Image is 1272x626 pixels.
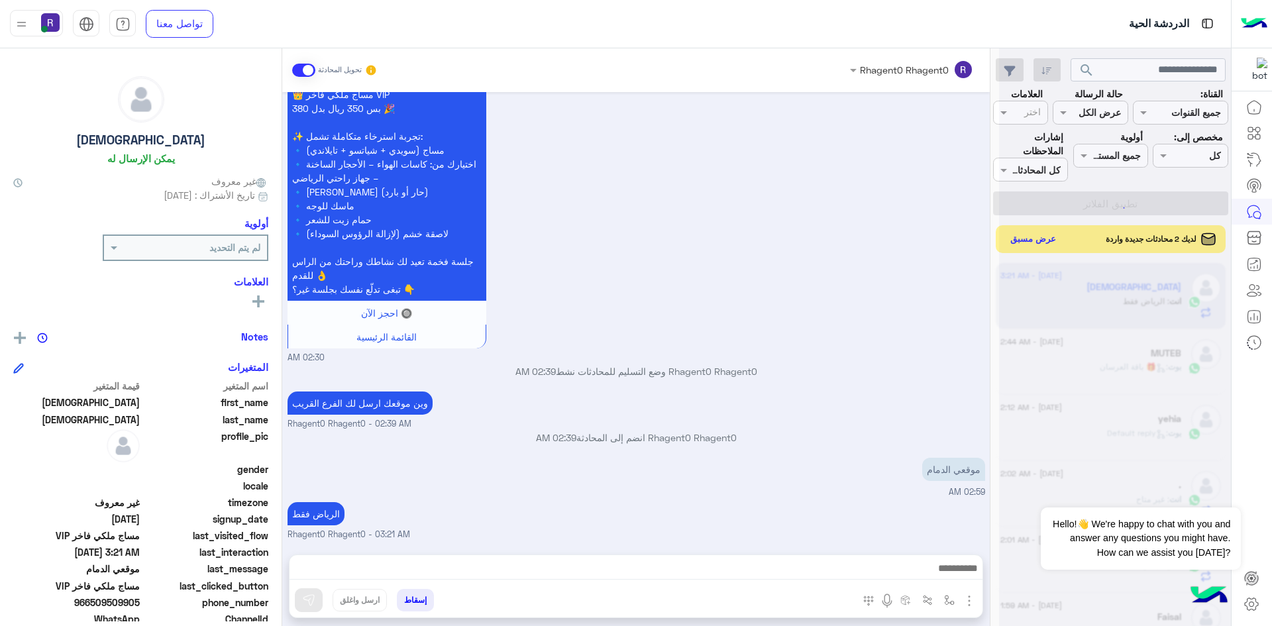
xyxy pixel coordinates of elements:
img: defaultAdmin.png [119,77,164,122]
span: last_message [142,562,269,576]
label: إشارات الملاحظات [993,130,1063,158]
span: last_clicked_button [142,579,269,593]
button: select flow [939,589,961,611]
img: create order [900,595,911,605]
span: Rhagent0 Rhagent0 - 03:21 AM [288,529,410,541]
button: تطبيق الفلاتر [993,191,1228,215]
img: select flow [944,595,955,605]
p: 14/8/2025, 2:39 AM [288,391,433,415]
img: make a call [863,596,874,606]
h5: [DEMOGRAPHIC_DATA] [76,132,205,148]
span: 2025-08-13T23:28:50.272Z [13,512,140,526]
p: الدردشة الحية [1129,15,1189,33]
span: Hello!👋 We're happy to chat with you and answer any questions you might have. How can we assist y... [1041,507,1240,570]
span: ChannelId [142,612,269,626]
span: last_visited_flow [142,529,269,543]
span: gender [142,462,269,476]
span: timezone [142,496,269,509]
img: send voice note [879,593,895,609]
span: Rhagent0 Rhagent0 - 02:39 AM [288,418,411,431]
span: 02:39 AM [515,366,556,377]
div: loading... [1103,196,1126,219]
span: قيمة المتغير [13,379,140,393]
img: profile [13,16,30,32]
button: Trigger scenario [917,589,939,611]
span: غير معروف [211,174,268,188]
span: اسم المتغير [142,379,269,393]
span: locale [142,479,269,493]
img: Logo [1241,10,1267,38]
span: profile_pic [142,429,269,460]
span: phone_number [142,596,269,609]
img: send attachment [961,593,977,609]
span: 966509509905 [13,596,140,609]
a: tab [109,10,136,38]
small: تحويل المحادثة [318,65,362,76]
span: first_name [142,395,269,409]
p: 14/8/2025, 3:21 AM [288,502,344,525]
span: موقعي الدمام [13,562,140,576]
h6: المتغيرات [228,361,268,373]
button: create order [895,589,917,611]
span: 02:39 AM [536,432,576,443]
h6: يمكن الإرسال له [107,152,175,164]
h6: Notes [241,331,268,342]
img: Trigger scenario [922,595,933,605]
span: last_name [142,413,269,427]
span: 2025-08-14T00:21:46.53Z [13,545,140,559]
img: userImage [41,13,60,32]
img: defaultAdmin.png [107,429,140,462]
span: 2 [13,612,140,626]
span: 02:30 AM [288,352,325,364]
img: notes [37,333,48,343]
img: tab [79,17,94,32]
span: مساج ملكي فاخر VIP [13,529,140,543]
p: Rhagent0 Rhagent0 انضم إلى المحادثة [288,431,985,444]
span: الله [13,413,140,427]
span: 🔘 احجز الآن [361,307,412,319]
span: last_interaction [142,545,269,559]
img: add [14,332,26,344]
p: Rhagent0 Rhagent0 وضع التسليم للمحادثات نشط [288,364,985,378]
h6: العلامات [13,276,268,287]
img: 322853014244696 [1244,58,1267,81]
span: signup_date [142,512,269,526]
span: 02:59 AM [949,487,985,497]
span: تاريخ الأشتراك : [DATE] [164,188,255,202]
p: 14/8/2025, 2:30 AM [288,83,486,301]
a: تواصل معنا [146,10,213,38]
span: القائمة الرئيسية [356,331,417,342]
div: اختر [1024,105,1043,122]
img: hulul-logo.png [1186,573,1232,619]
span: null [13,479,140,493]
img: tab [1199,15,1216,32]
span: غير معروف [13,496,140,509]
h6: أولوية [244,217,268,229]
img: send message [302,594,315,607]
span: مساج ملكي فاخر VIP [13,579,140,593]
p: 14/8/2025, 2:59 AM [922,458,985,481]
span: سبحان [13,395,140,409]
button: إسقاط [397,589,434,611]
button: ارسل واغلق [333,589,387,611]
img: tab [115,17,131,32]
span: null [13,462,140,476]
